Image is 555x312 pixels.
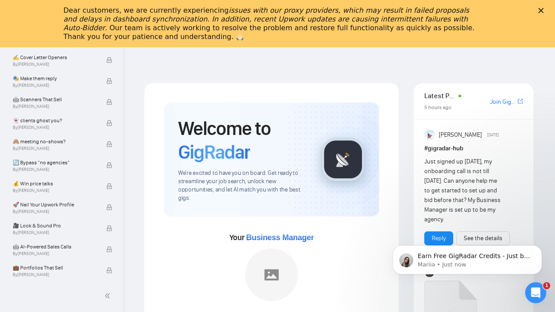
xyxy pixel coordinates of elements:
[13,221,97,230] span: 🎥 Look & Sound Pro
[106,246,112,252] span: lock
[13,62,97,67] span: By [PERSON_NAME]
[178,117,307,164] h1: Welcome to
[424,157,503,224] div: Just signed up [DATE], my onboarding call is not till [DATE]. Can anyone help me to get started t...
[13,251,97,256] span: By [PERSON_NAME]
[424,144,523,153] h1: # gigradar-hub
[178,169,307,202] span: We're excited to have you on board. Get ready to streamline your job search, unlock new opportuni...
[439,130,482,140] span: [PERSON_NAME]
[538,8,547,13] div: Close
[106,78,112,84] span: lock
[64,6,469,32] i: issues with our proxy providers, which may result in failed proposals and delays in dashboard syn...
[106,267,112,273] span: lock
[106,162,112,168] span: lock
[13,83,97,88] span: By [PERSON_NAME]
[543,282,550,289] span: 1
[487,131,499,139] span: [DATE]
[106,57,112,63] span: lock
[518,97,523,106] a: export
[106,204,112,210] span: lock
[13,104,97,109] span: By [PERSON_NAME]
[13,125,97,130] span: By [PERSON_NAME]
[13,230,97,235] span: By [PERSON_NAME]
[380,227,555,288] iframe: Intercom notifications message
[13,116,97,125] span: 👻 clients ghost you?
[13,167,97,172] span: By [PERSON_NAME]
[13,242,97,251] span: 🤖 AI-Powered Sales Calls
[424,104,451,110] span: 5 hours ago
[13,53,97,62] span: ✍️ Cover Letter Openers
[229,233,314,242] span: Your
[13,137,97,146] span: 🙈 meeting no-shows?
[178,140,250,164] span: GigRadar
[106,225,112,231] span: lock
[13,272,97,277] span: By [PERSON_NAME]
[13,263,97,272] span: 💼 Portfolios That Sell
[64,6,478,41] div: Dear customers, we are currently experiencing . Our team is actively working to resolve the probl...
[490,97,516,107] a: Join GigRadar Slack Community
[13,188,97,193] span: By [PERSON_NAME]
[13,95,97,104] span: 🤖 Scanners That Sell
[13,179,97,188] span: 💰 Win price talks
[13,146,97,151] span: By [PERSON_NAME]
[518,98,523,105] span: export
[13,209,97,214] span: By [PERSON_NAME]
[106,120,112,126] span: lock
[13,200,97,209] span: 🚀 Nail Your Upwork Profile
[106,183,112,189] span: lock
[246,233,314,242] span: Business Manager
[424,90,456,101] span: Latest Posts from the GigRadar Community
[13,74,97,83] span: 🎭 Make them reply
[106,141,112,147] span: lock
[104,291,113,300] span: double-left
[321,138,365,181] img: gigradar-logo.png
[13,158,97,167] span: 🔄 Bypass “no agencies”
[106,99,112,105] span: lock
[245,248,298,301] img: placeholder.png
[424,130,435,140] img: Anisuzzaman Khan
[525,282,546,303] iframe: Intercom live chat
